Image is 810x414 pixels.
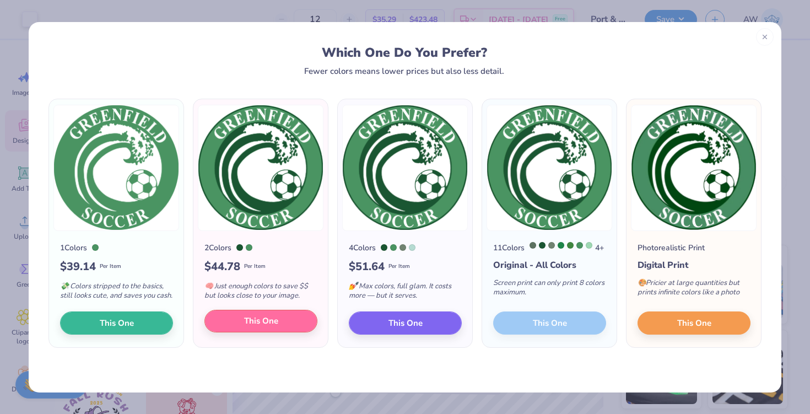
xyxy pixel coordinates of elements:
img: 1 color option [53,105,179,231]
span: Per Item [100,262,121,271]
div: 2 Colors [204,242,231,254]
div: Screen print can only print 8 colors maximum. [493,272,606,308]
div: Digital Print [638,259,750,272]
img: 4 color option [342,105,468,231]
img: Photorealistic preview [631,105,757,231]
div: 4 + [530,242,604,254]
div: Pricier at large quantities but prints infinite colors like a photo [638,272,750,308]
div: Colors stripped to the basics, still looks cute, and saves you cash. [60,275,173,311]
button: This One [60,311,173,335]
div: 344 C [586,242,592,249]
div: 7730 C [92,244,99,251]
button: This One [349,311,462,335]
div: 5625 C [399,244,406,251]
div: 357 C [381,244,387,251]
span: Per Item [388,262,410,271]
div: 7741 C [567,242,574,249]
div: 7730 C [576,242,583,249]
div: 4 Colors [349,242,376,254]
div: 566 C [409,244,415,251]
img: 2 color option [198,105,323,231]
span: $ 44.78 [204,259,240,275]
div: Original - All Colors [493,259,606,272]
div: 11 Colors [493,242,525,254]
span: 💸 [60,281,69,291]
div: Max colors, full glam. It costs more — but it serves. [349,275,462,311]
div: 1 Colors [60,242,87,254]
span: $ 51.64 [349,259,385,275]
div: 5615 C [530,242,536,249]
div: 7730 C [246,244,252,251]
div: Which One Do You Prefer? [59,45,750,60]
span: 🎨 [638,278,646,288]
div: Fewer colors means lower prices but also less detail. [304,67,504,76]
img: 11 color option [487,105,612,231]
span: Per Item [244,262,266,271]
div: 7730 C [390,244,397,251]
div: Photorealistic Print [638,242,705,254]
button: This One [204,310,317,333]
div: 5625 C [548,242,555,249]
span: 🧠 [204,281,213,291]
span: This One [677,316,711,329]
div: Just enough colors to save $$ but looks close to your image. [204,275,317,311]
div: 357 C [539,242,546,249]
span: This One [388,316,423,329]
span: This One [244,315,278,327]
span: $ 39.14 [60,259,96,275]
div: 7731 C [558,242,564,249]
div: 357 C [236,244,243,251]
span: 💅 [349,281,358,291]
span: This One [100,316,134,329]
button: This One [638,311,750,335]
